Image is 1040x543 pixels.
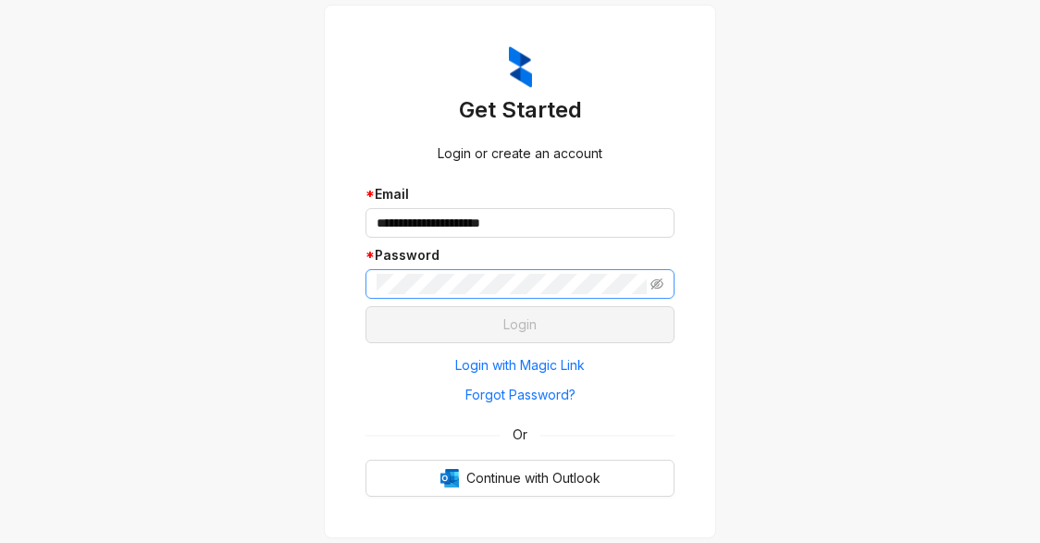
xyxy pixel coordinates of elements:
[365,95,675,125] h3: Get Started
[365,184,675,204] div: Email
[365,460,675,497] button: OutlookContinue with Outlook
[500,425,540,445] span: Or
[365,245,675,265] div: Password
[466,468,600,488] span: Continue with Outlook
[455,355,585,376] span: Login with Magic Link
[365,306,675,343] button: Login
[365,351,675,380] button: Login with Magic Link
[465,385,576,405] span: Forgot Password?
[365,380,675,410] button: Forgot Password?
[650,278,663,290] span: eye-invisible
[509,46,532,89] img: ZumaIcon
[365,143,675,164] div: Login or create an account
[440,469,459,487] img: Outlook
